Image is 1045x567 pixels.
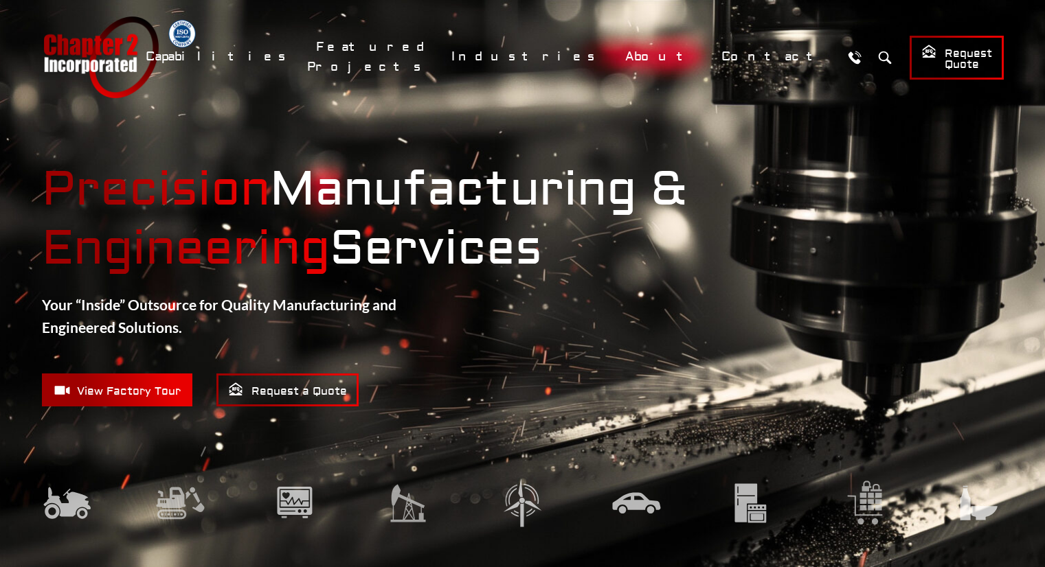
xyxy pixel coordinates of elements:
a: Call Us [842,45,868,70]
button: Search [873,45,898,70]
mark: Engineering [42,220,330,278]
span: Request Quote [921,44,992,72]
strong: Manufacturing & Services [42,161,1004,279]
a: Industries [442,42,609,71]
a: About [616,42,706,71]
a: Request Quote [910,36,1004,80]
a: Capabilities [137,42,300,71]
span: View Factory Tour [54,382,181,399]
a: Request a Quote [216,373,359,406]
a: Chapter 2 Incorporated [42,16,159,98]
span: Request a Quote [228,382,347,399]
a: View Factory Tour [42,373,192,406]
mark: Precision [42,161,270,219]
strong: Your “Inside” Outsource for Quality Manufacturing and Engineered Solutions. [42,296,396,336]
a: Featured Projects [307,32,436,82]
a: Contact [712,42,835,71]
